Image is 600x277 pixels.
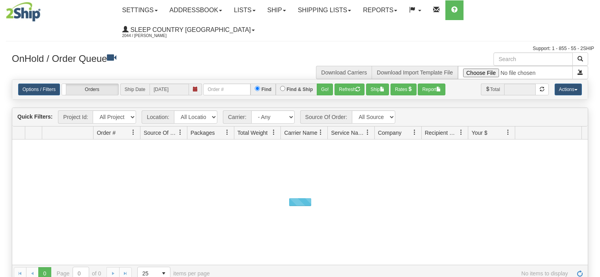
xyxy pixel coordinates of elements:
[116,20,261,40] a: Sleep Country [GEOGRAPHIC_DATA] 2044 / [PERSON_NAME]
[262,0,292,20] a: Ship
[164,0,228,20] a: Addressbook
[378,129,402,137] span: Company
[493,52,573,66] input: Search
[357,0,403,20] a: Reports
[267,126,280,139] a: Total Weight filter column settings
[361,126,374,139] a: Service Name filter column settings
[120,84,150,95] span: Ship Date
[237,129,268,137] span: Total Weight
[292,0,357,20] a: Shipping lists
[321,69,367,76] a: Download Carriers
[97,129,115,137] span: Order #
[454,126,468,139] a: Recipient Country filter column settings
[481,84,504,95] span: Total
[425,129,458,137] span: Recipient Country
[127,126,140,139] a: Order # filter column settings
[582,98,599,178] iframe: chat widget
[6,45,594,52] div: Support: 1 - 855 - 55 - 2SHIP
[300,110,352,124] span: Source Of Order:
[418,84,445,95] button: Report
[471,129,487,137] span: Your $
[142,110,174,124] span: Location:
[203,84,250,95] input: Order #
[572,52,588,66] button: Search
[129,26,251,33] span: Sleep Country [GEOGRAPHIC_DATA]
[555,84,582,95] button: Actions
[331,129,364,137] span: Service Name
[116,0,164,20] a: Settings
[17,113,52,121] label: Quick Filters:
[122,32,181,40] span: 2044 / [PERSON_NAME]
[221,126,234,139] a: Packages filter column settings
[12,52,294,64] h3: OnHold / Order Queue
[223,110,251,124] span: Carrier:
[501,126,515,139] a: Your $ filter column settings
[391,84,416,95] button: Rates
[458,66,573,79] input: Import
[191,129,215,137] span: Packages
[366,84,389,95] button: Ship
[174,126,187,139] a: Source Of Order filter column settings
[408,126,421,139] a: Company filter column settings
[18,84,60,95] a: Options / Filters
[62,84,118,95] label: Orders
[6,2,41,22] img: logo2044.jpg
[377,69,453,76] a: Download Import Template File
[228,0,261,20] a: Lists
[221,270,568,277] span: No items to display
[12,108,588,126] div: grid toolbar
[314,126,327,139] a: Carrier Name filter column settings
[262,86,271,93] label: Find
[335,84,364,95] button: Refresh
[144,129,177,137] span: Source Of Order
[286,86,313,93] label: Find & Ship
[58,110,93,124] span: Project Id:
[317,84,333,95] button: Go!
[284,129,317,137] span: Carrier Name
